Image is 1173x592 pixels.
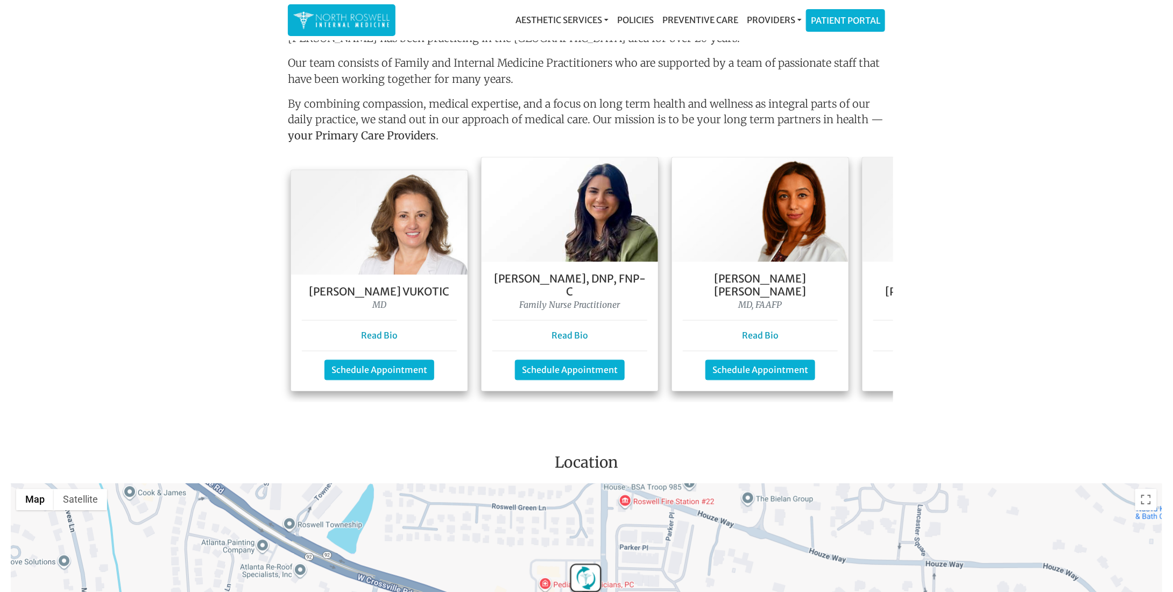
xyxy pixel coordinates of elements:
[873,273,1028,299] h5: [PERSON_NAME] [PERSON_NAME], FNP-C
[613,9,658,31] a: Policies
[742,330,779,341] a: Read Bio
[515,360,625,380] a: Schedule Appointment
[658,9,743,31] a: Preventive Care
[361,330,398,341] a: Read Bio
[863,158,1039,262] img: Keela Weeks Leger, FNP-C
[372,300,386,311] i: MD
[552,330,588,341] a: Read Bio
[683,273,838,299] h5: [PERSON_NAME] [PERSON_NAME]
[511,9,613,31] a: Aesthetic Services
[288,129,436,143] strong: your Primary Care Providers
[743,9,806,31] a: Providers
[288,96,885,149] p: By combining compassion, medical expertise, and a focus on long term health and wellness as integ...
[807,10,885,31] a: Patient Portal
[1135,489,1157,511] button: Toggle fullscreen view
[293,10,390,31] img: North Roswell Internal Medicine
[324,360,434,380] a: Schedule Appointment
[8,454,1165,477] h3: Location
[492,273,647,299] h5: [PERSON_NAME], DNP, FNP- C
[302,286,457,299] h5: [PERSON_NAME] Vukotic
[288,55,885,87] p: Our team consists of Family and Internal Medicine Practitioners who are supported by a team of pa...
[16,489,54,511] button: Show street map
[54,489,107,511] button: Show satellite imagery
[291,171,468,275] img: Dr. Goga Vukotis
[672,158,849,262] img: Dr. Farah Mubarak Ali MD, FAAFP
[739,300,782,311] i: MD, FAAFP
[520,300,620,311] i: Family Nurse Practitioner
[705,360,815,380] a: Schedule Appointment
